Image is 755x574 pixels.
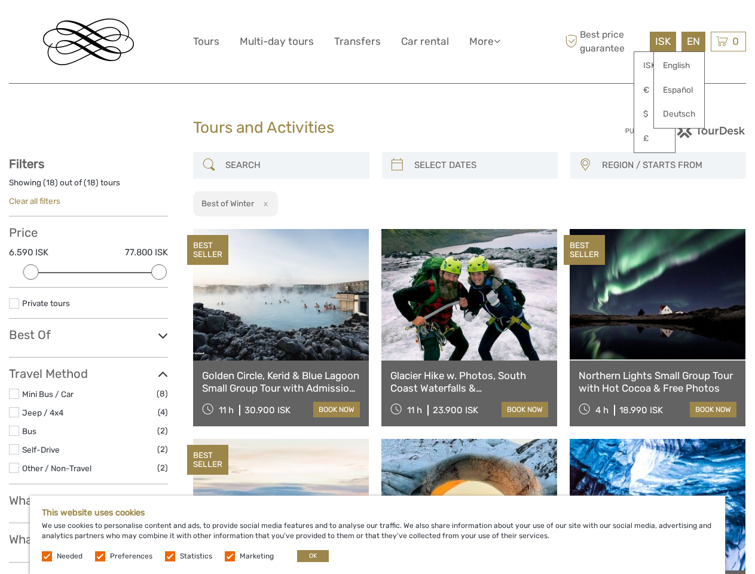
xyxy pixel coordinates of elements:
div: 18.990 ISK [619,405,663,416]
span: (2) [157,442,168,456]
button: REGION / STARTS FROM [597,155,740,175]
label: Statistics [180,551,212,561]
a: £ [634,128,675,149]
img: Reykjavik Residence [43,19,134,65]
a: Northern Lights Small Group Tour with Hot Cocoa & Free Photos [579,370,736,394]
div: BEST SELLER [564,235,605,265]
a: Español [654,80,704,101]
a: Multi-day tours [240,33,314,50]
label: 77.800 ISK [125,246,168,259]
a: Transfers [334,33,381,50]
a: English [654,55,704,77]
h3: What do you want to see? [9,493,168,508]
div: Showing ( ) out of ( ) tours [9,177,168,196]
a: Clear all filters [9,196,60,206]
div: BEST SELLER [187,445,228,475]
a: More [469,33,500,50]
h2: Best of Winter [201,199,254,208]
input: SELECT DATES [409,155,552,176]
span: (2) [157,424,168,438]
img: PurchaseViaTourDesk.png [625,123,746,138]
a: Bus [22,426,36,436]
div: 30.900 ISK [244,405,291,416]
h3: Travel Method [9,367,168,381]
a: Tours [193,33,219,50]
a: Other / Non-Travel [22,463,91,473]
a: ISK [634,55,675,77]
a: Private tours [22,298,70,308]
span: 11 h [407,405,422,416]
h3: Price [9,225,168,240]
label: 6.590 ISK [9,246,48,259]
h1: Tours and Activities [193,118,562,138]
label: Marketing [240,551,274,561]
span: 0 [730,35,741,47]
h3: What do you want to do? [9,532,168,546]
label: 18 [87,177,96,188]
strong: Filters [9,157,44,171]
h3: Best Of [9,328,168,342]
h5: This website uses cookies [42,508,713,518]
label: Preferences [110,551,152,561]
div: 23.900 ISK [433,405,478,416]
a: € [634,80,675,101]
span: (4) [158,405,168,419]
a: book now [690,402,736,417]
button: x [256,197,272,210]
div: EN [681,32,705,51]
button: OK [297,550,329,562]
a: Self-Drive [22,445,60,454]
a: Golden Circle, Kerid & Blue Lagoon Small Group Tour with Admission Ticket [202,370,360,394]
span: ISK [655,35,671,47]
label: Needed [57,551,82,561]
span: 11 h [219,405,234,416]
a: Mini Bus / Car [22,389,74,399]
a: book now [313,402,360,417]
input: SEARCH [221,155,363,176]
span: Best price guarantee [562,28,647,54]
span: (2) [157,461,168,475]
a: Car rental [401,33,449,50]
div: We use cookies to personalise content and ads, to provide social media features and to analyse ou... [30,496,725,574]
span: 4 h [595,405,609,416]
a: Deutsch [654,103,704,125]
label: 18 [46,177,55,188]
a: Glacier Hike w. Photos, South Coast Waterfalls & [GEOGRAPHIC_DATA] [390,370,548,394]
a: $ [634,103,675,125]
a: book now [502,402,548,417]
span: (8) [157,387,168,401]
div: BEST SELLER [187,235,228,265]
a: Jeep / 4x4 [22,408,63,417]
